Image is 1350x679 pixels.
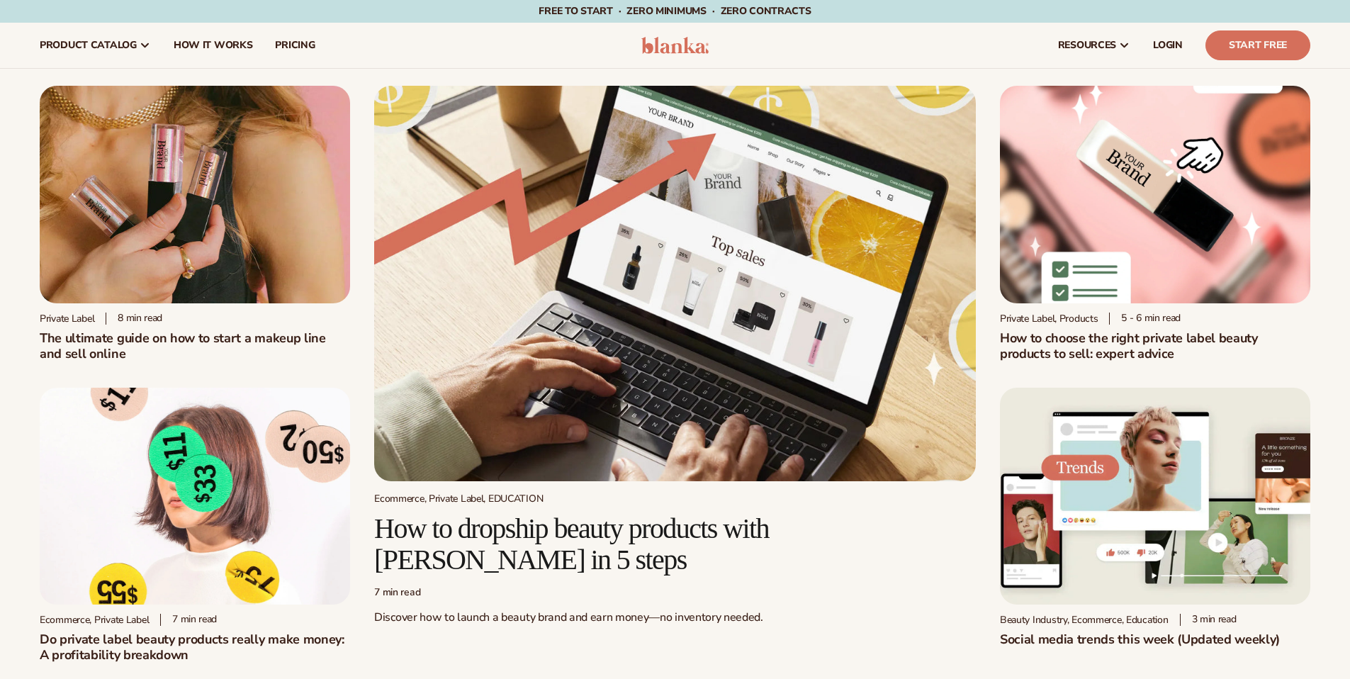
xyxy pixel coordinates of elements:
[1205,30,1310,60] a: Start Free
[40,614,149,626] div: Ecommerce, Private Label
[40,388,350,663] a: Profitability of private label company Ecommerce, Private Label 7 min readDo private label beauty...
[1000,388,1310,605] img: Social media trends this week (Updated weekly)
[374,610,976,625] p: Discover how to launch a beauty brand and earn money—no inventory needed.
[40,86,350,361] a: Person holding branded make up with a solid pink background Private label 8 min readThe ultimate ...
[1047,23,1142,68] a: resources
[1000,313,1098,325] div: Private Label, Products
[374,493,976,505] div: Ecommerce, Private Label, EDUCATION
[106,313,162,325] div: 8 min read
[40,632,350,663] h2: Do private label beauty products really make money: A profitability breakdown
[374,587,976,599] div: 7 min read
[1058,40,1116,51] span: resources
[374,86,976,636] a: Growing money with ecommerce Ecommerce, Private Label, EDUCATION How to dropship beauty products ...
[1000,388,1310,648] a: Social media trends this week (Updated weekly) Beauty Industry, Ecommerce, Education 3 min readSo...
[539,4,811,18] span: Free to start · ZERO minimums · ZERO contracts
[174,40,253,51] span: How It Works
[160,614,217,626] div: 7 min read
[275,40,315,51] span: pricing
[641,37,709,54] img: logo
[40,388,350,605] img: Profitability of private label company
[1142,23,1194,68] a: LOGIN
[40,40,137,51] span: product catalog
[1109,313,1181,325] div: 5 - 6 min read
[1153,40,1183,51] span: LOGIN
[374,86,976,481] img: Growing money with ecommerce
[40,330,350,361] h1: The ultimate guide on how to start a makeup line and sell online
[1000,86,1310,303] img: Private Label Beauty Products Click
[162,23,264,68] a: How It Works
[1000,330,1310,361] h2: How to choose the right private label beauty products to sell: expert advice
[374,513,976,576] h2: How to dropship beauty products with [PERSON_NAME] in 5 steps
[1180,614,1237,626] div: 3 min read
[40,86,350,303] img: Person holding branded make up with a solid pink background
[1000,86,1310,361] a: Private Label Beauty Products Click Private Label, Products 5 - 6 min readHow to choose the right...
[40,313,94,325] div: Private label
[1000,614,1169,626] div: Beauty Industry, Ecommerce, Education
[1000,632,1310,647] h2: Social media trends this week (Updated weekly)
[264,23,326,68] a: pricing
[28,23,162,68] a: product catalog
